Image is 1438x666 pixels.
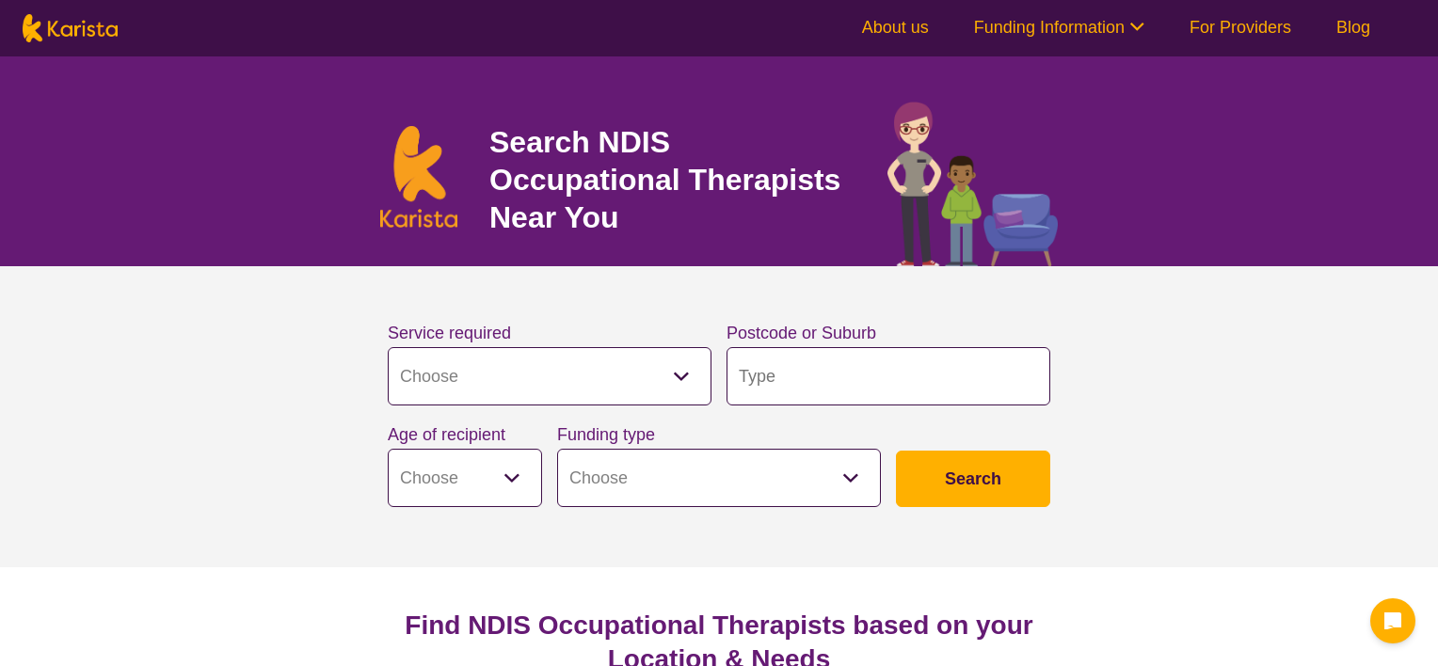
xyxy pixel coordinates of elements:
[1336,18,1370,37] a: Blog
[896,451,1050,507] button: Search
[727,324,876,342] label: Postcode or Suburb
[727,347,1050,405] input: Type
[380,126,457,228] img: Karista logo
[862,18,929,37] a: About us
[887,102,1058,266] img: occupational-therapy
[974,18,1144,37] a: Funding Information
[489,123,855,236] h1: Search NDIS Occupational Therapists Near You
[388,324,511,342] label: Service required
[388,425,505,444] label: Age of recipient
[557,425,655,444] label: Funding type
[1190,18,1291,37] a: For Providers
[23,14,118,42] img: Karista logo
